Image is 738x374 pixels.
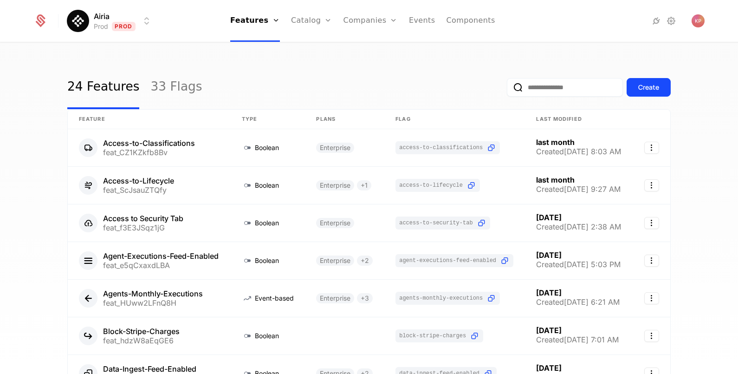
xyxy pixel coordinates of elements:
[692,14,705,27] img: Katrina Peek
[94,22,108,31] div: Prod
[644,179,659,191] button: Select action
[68,110,231,129] th: Feature
[666,15,677,26] a: Settings
[644,255,659,267] button: Select action
[638,83,659,92] div: Create
[70,11,152,31] button: Select environment
[627,78,671,97] button: Create
[525,110,633,129] th: Last Modified
[644,292,659,304] button: Select action
[651,15,662,26] a: Integrations
[67,66,139,109] a: 24 Features
[112,22,136,31] span: Prod
[231,110,305,129] th: Type
[94,11,110,22] span: Airia
[644,142,659,154] button: Select action
[384,110,525,129] th: Flag
[692,14,705,27] button: Open user button
[150,66,202,109] a: 33 Flags
[67,10,89,32] img: Airia
[644,330,659,342] button: Select action
[305,110,384,129] th: Plans
[644,217,659,229] button: Select action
